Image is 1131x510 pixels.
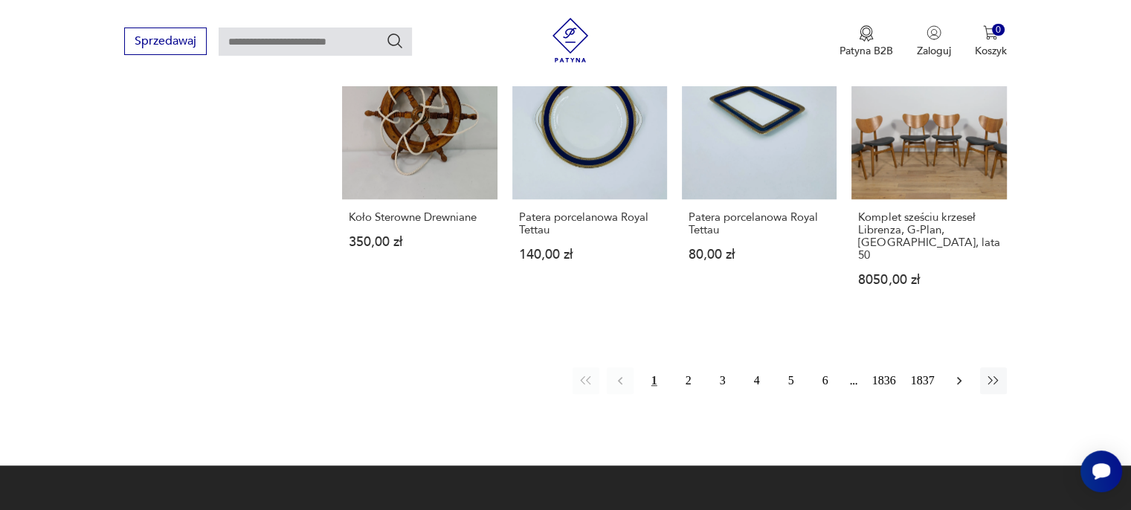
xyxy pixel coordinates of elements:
button: 1 [641,367,668,394]
button: 4 [744,367,770,394]
img: Ikona medalu [859,25,874,42]
p: Koszyk [975,44,1007,58]
img: Patyna - sklep z meblami i dekoracjami vintage [548,18,593,62]
div: 0 [992,24,1005,36]
h3: Komplet sześciu krzeseł Librenza, G-Plan, [GEOGRAPHIC_DATA], lata 50 [858,211,999,262]
button: Patyna B2B [840,25,893,58]
button: 2 [675,367,702,394]
p: 140,00 zł [519,248,660,261]
h3: Patera porcelanowa Royal Tettau [519,211,660,236]
button: 3 [709,367,736,394]
img: Ikona koszyka [983,25,998,40]
iframe: Smartsupp widget button [1080,451,1122,492]
button: 1836 [869,367,900,394]
a: Sprzedawaj [124,37,207,48]
a: Koło Sterowne DrewnianeKoło Sterowne Drewniane350,00 zł [342,45,497,315]
button: Szukaj [386,32,404,50]
button: 1837 [907,367,938,394]
h3: Koło Sterowne Drewniane [349,211,490,224]
a: Komplet sześciu krzeseł Librenza, G-Plan, Wielka Brytania, lata 50Komplet sześciu krzeseł Librenz... [851,45,1006,315]
h3: Patera porcelanowa Royal Tettau [689,211,830,236]
a: Patera porcelanowa Royal TettauPatera porcelanowa Royal Tettau80,00 zł [682,45,837,315]
p: Patyna B2B [840,44,893,58]
a: Patera porcelanowa Royal TettauPatera porcelanowa Royal Tettau140,00 zł [512,45,667,315]
button: Sprzedawaj [124,28,207,55]
button: 0Koszyk [975,25,1007,58]
p: Zaloguj [917,44,951,58]
p: 350,00 zł [349,236,490,248]
p: 8050,00 zł [858,274,999,286]
a: Ikona medaluPatyna B2B [840,25,893,58]
img: Ikonka użytkownika [927,25,941,40]
button: Zaloguj [917,25,951,58]
p: 80,00 zł [689,248,830,261]
button: 6 [812,367,839,394]
button: 5 [778,367,805,394]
